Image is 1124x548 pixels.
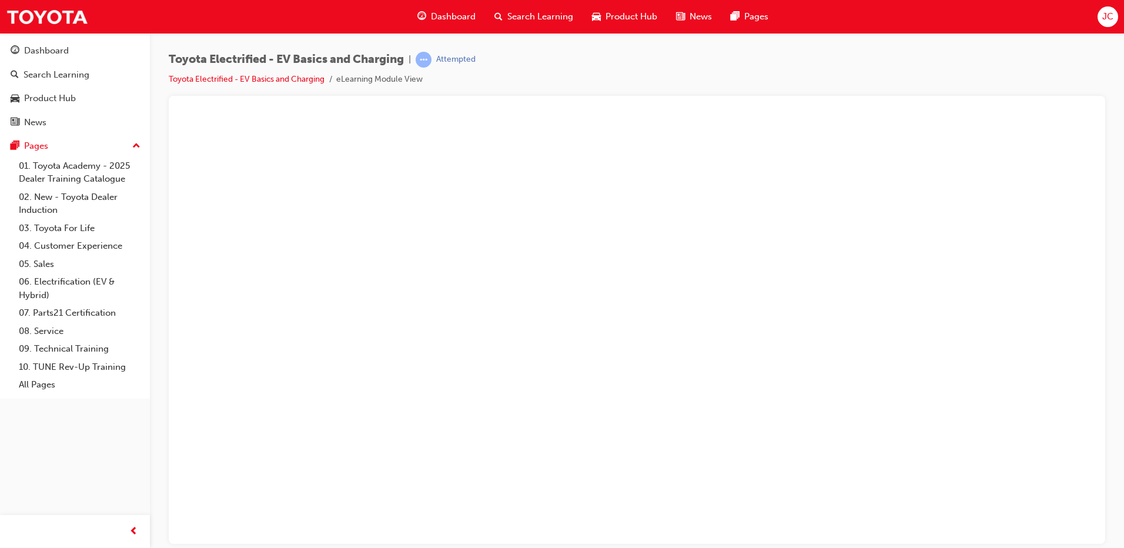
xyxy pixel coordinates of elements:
a: 02. New - Toyota Dealer Induction [14,188,145,219]
div: Pages [24,139,48,153]
a: Product Hub [5,88,145,109]
a: search-iconSearch Learning [485,5,583,29]
span: Toyota Electrified - EV Basics and Charging [169,53,404,66]
a: pages-iconPages [721,5,778,29]
a: All Pages [14,376,145,394]
span: learningRecordVerb_ATTEMPT-icon [416,52,431,68]
div: News [24,116,46,129]
button: Pages [5,135,145,157]
a: 08. Service [14,322,145,340]
span: search-icon [494,9,503,24]
a: 06. Electrification (EV & Hybrid) [14,273,145,304]
span: Pages [744,10,768,24]
a: Dashboard [5,40,145,62]
a: Search Learning [5,64,145,86]
span: guage-icon [11,46,19,56]
span: up-icon [132,139,140,154]
div: Dashboard [24,44,69,58]
a: Toyota Electrified - EV Basics and Charging [169,74,325,84]
li: eLearning Module View [336,73,423,86]
button: DashboardSearch LearningProduct HubNews [5,38,145,135]
div: Attempted [436,54,476,65]
span: JC [1102,10,1113,24]
a: 09. Technical Training [14,340,145,358]
a: guage-iconDashboard [408,5,485,29]
a: 07. Parts21 Certification [14,304,145,322]
a: 01. Toyota Academy - 2025 Dealer Training Catalogue [14,157,145,188]
div: Product Hub [24,92,76,105]
div: Search Learning [24,68,89,82]
span: news-icon [11,118,19,128]
span: prev-icon [129,524,138,539]
span: pages-icon [11,141,19,152]
span: guage-icon [417,9,426,24]
a: News [5,112,145,133]
span: car-icon [592,9,601,24]
a: 04. Customer Experience [14,237,145,255]
img: Trak [6,4,88,30]
span: search-icon [11,70,19,81]
span: Search Learning [507,10,573,24]
span: | [409,53,411,66]
span: Dashboard [431,10,476,24]
a: car-iconProduct Hub [583,5,667,29]
span: pages-icon [731,9,740,24]
a: 10. TUNE Rev-Up Training [14,358,145,376]
span: News [690,10,712,24]
a: 05. Sales [14,255,145,273]
a: 03. Toyota For Life [14,219,145,238]
button: JC [1098,6,1118,27]
span: Product Hub [606,10,657,24]
a: news-iconNews [667,5,721,29]
span: news-icon [676,9,685,24]
span: car-icon [11,93,19,104]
